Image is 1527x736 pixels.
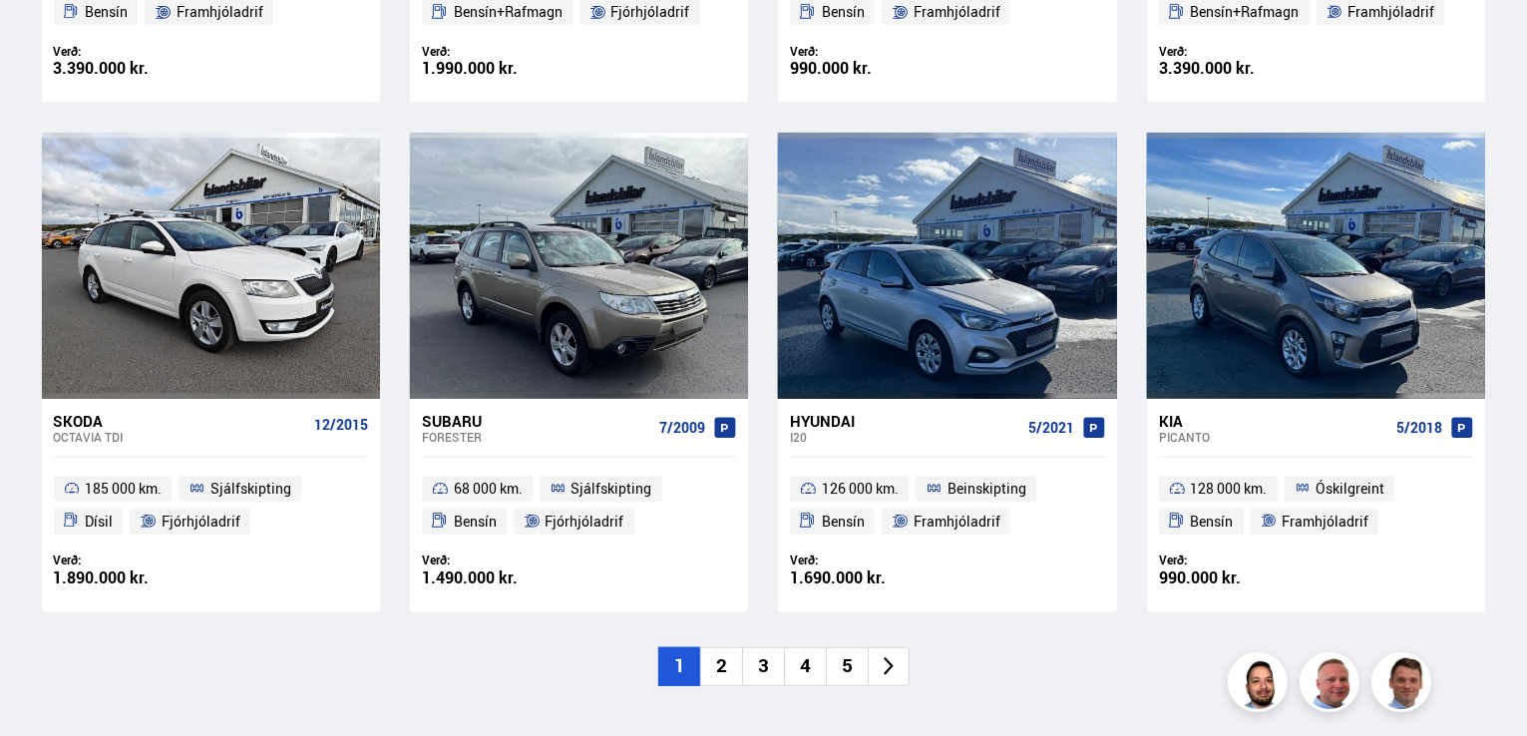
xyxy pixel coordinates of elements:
span: Sjálfskipting [572,477,652,501]
li: 5 [826,647,868,686]
div: Kia [1159,412,1388,430]
li: 3 [742,647,784,686]
div: 1.990.000 kr. [422,60,579,77]
span: 5/2018 [1396,420,1442,436]
span: Óskilgreint [1316,477,1384,501]
span: Framhjóladrif [1282,510,1368,534]
div: i20 [790,430,1019,444]
img: siFngHWaQ9KaOqBr.png [1303,655,1362,715]
div: Skoda [54,412,306,430]
span: 7/2009 [659,420,705,436]
span: 5/2021 [1028,420,1074,436]
div: Verð: [54,44,211,59]
div: Verð: [1159,44,1317,59]
div: 1.890.000 kr. [54,569,211,586]
div: 990.000 kr. [1159,569,1317,586]
li: 4 [784,647,826,686]
div: Verð: [790,44,948,59]
div: Forester [422,430,651,444]
li: 1 [658,647,700,686]
span: 126 000 km. [822,477,899,501]
img: nhp88E3Fdnt1Opn2.png [1231,655,1291,715]
span: 128 000 km. [1191,477,1268,501]
a: Subaru Forester 7/2009 68 000 km. Sjálfskipting Bensín Fjórhjóladrif Verð: 1.490.000 kr. [410,399,748,612]
div: 1.490.000 kr. [422,569,579,586]
span: Bensín [454,510,497,534]
span: Dísil [85,510,113,534]
span: Bensín [822,510,865,534]
span: Beinskipting [948,477,1026,501]
div: 990.000 kr. [790,60,948,77]
div: Subaru [422,412,651,430]
span: Bensín [1191,510,1234,534]
div: Verð: [790,552,948,567]
div: Verð: [1159,552,1317,567]
span: Fjórhjóladrif [162,510,240,534]
a: Kia Picanto 5/2018 128 000 km. Óskilgreint Bensín Framhjóladrif Verð: 990.000 kr. [1147,399,1485,612]
div: Hyundai [790,412,1019,430]
a: Skoda Octavia TDI 12/2015 185 000 km. Sjálfskipting Dísil Fjórhjóladrif Verð: 1.890.000 kr. [42,399,380,612]
li: 2 [700,647,742,686]
span: Fjórhjóladrif [546,510,624,534]
a: Hyundai i20 5/2021 126 000 km. Beinskipting Bensín Framhjóladrif Verð: 1.690.000 kr. [778,399,1116,612]
div: 3.390.000 kr. [54,60,211,77]
span: Framhjóladrif [914,510,1000,534]
div: Verð: [422,552,579,567]
span: 12/2015 [314,417,368,433]
div: 3.390.000 kr. [1159,60,1317,77]
button: Opna LiveChat spjallviðmót [16,8,76,68]
img: FbJEzSuNWCJXmdc-.webp [1374,655,1434,715]
div: 1.690.000 kr. [790,569,948,586]
span: 68 000 km. [454,477,523,501]
div: Verð: [422,44,579,59]
span: 185 000 km. [85,477,162,501]
span: Sjálfskipting [210,477,291,501]
div: Octavia TDI [54,430,306,444]
div: Verð: [54,552,211,567]
div: Picanto [1159,430,1388,444]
